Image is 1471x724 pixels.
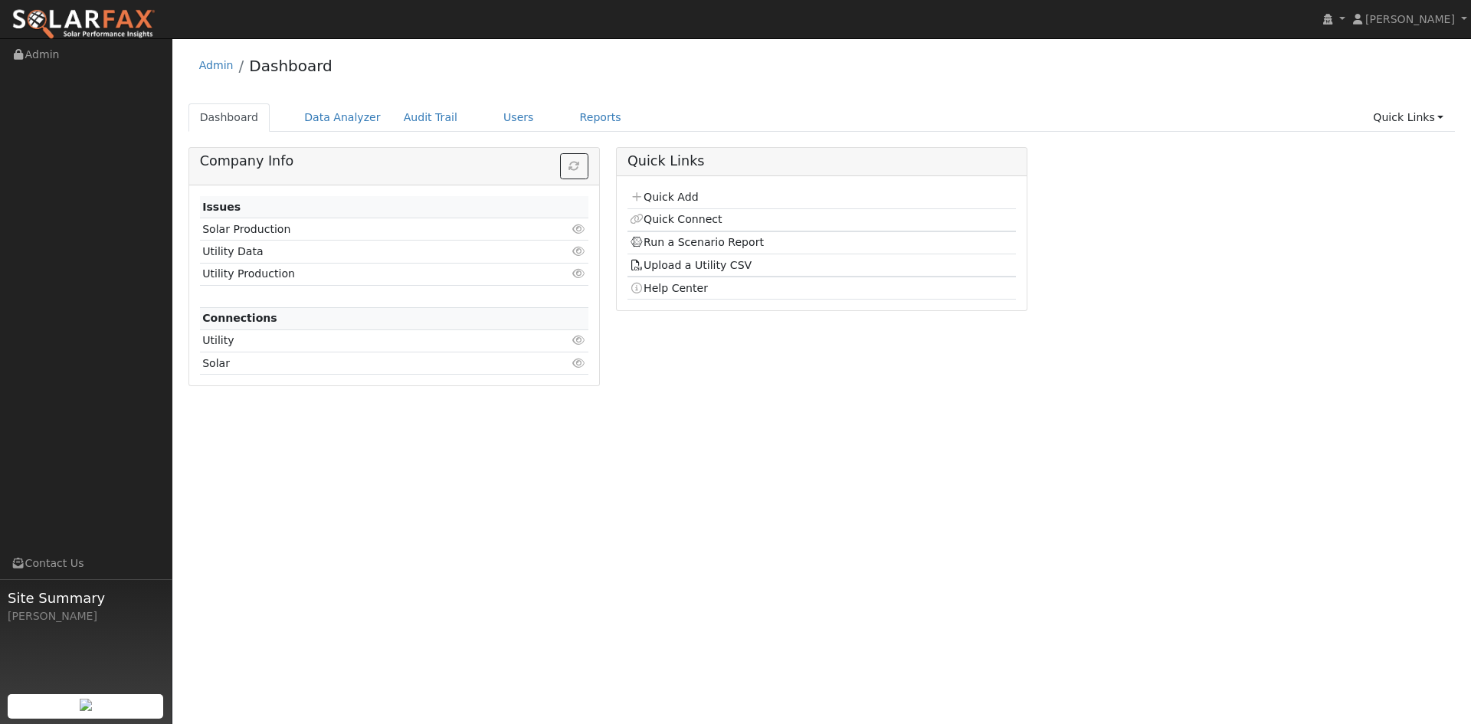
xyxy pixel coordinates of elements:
[572,224,586,234] i: Click to view
[630,259,752,271] a: Upload a Utility CSV
[11,8,156,41] img: SolarFax
[492,103,545,132] a: Users
[293,103,392,132] a: Data Analyzer
[200,352,526,375] td: Solar
[202,201,241,213] strong: Issues
[630,191,698,203] a: Quick Add
[630,213,722,225] a: Quick Connect
[200,263,526,285] td: Utility Production
[630,236,764,248] a: Run a Scenario Report
[200,153,588,169] h5: Company Info
[8,588,164,608] span: Site Summary
[572,358,586,369] i: Click to view
[200,329,526,352] td: Utility
[188,103,270,132] a: Dashboard
[202,312,277,324] strong: Connections
[249,57,333,75] a: Dashboard
[80,699,92,711] img: retrieve
[1365,13,1455,25] span: [PERSON_NAME]
[572,246,586,257] i: Click to view
[572,268,586,279] i: Click to view
[8,608,164,624] div: [PERSON_NAME]
[630,282,708,294] a: Help Center
[392,103,469,132] a: Audit Trail
[568,103,633,132] a: Reports
[627,153,1016,169] h5: Quick Links
[1361,103,1455,132] a: Quick Links
[572,335,586,346] i: Click to view
[199,59,234,71] a: Admin
[200,218,526,241] td: Solar Production
[200,241,526,263] td: Utility Data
